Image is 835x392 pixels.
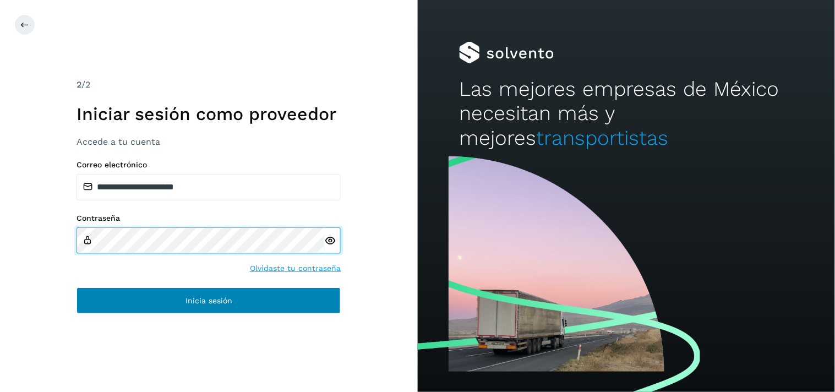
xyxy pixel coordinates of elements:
[459,77,793,150] h2: Las mejores empresas de México necesitan más y mejores
[77,78,341,91] div: /2
[250,263,341,274] a: Olvidaste tu contraseña
[77,160,341,170] label: Correo electrónico
[77,79,81,90] span: 2
[77,214,341,223] label: Contraseña
[185,297,232,304] span: Inicia sesión
[77,137,341,147] h3: Accede a tu cuenta
[77,287,341,314] button: Inicia sesión
[536,126,668,150] span: transportistas
[77,104,341,124] h1: Iniciar sesión como proveedor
